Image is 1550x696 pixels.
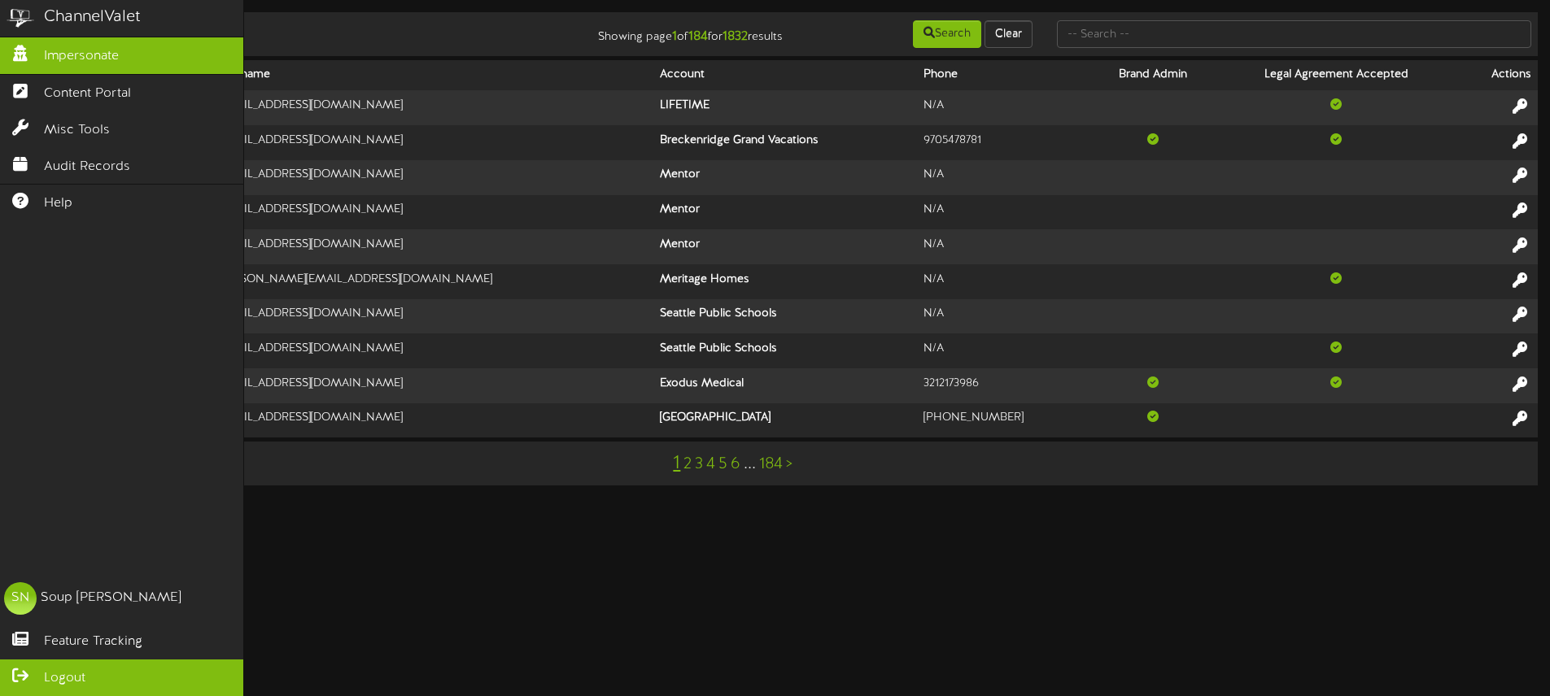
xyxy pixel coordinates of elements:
[653,90,917,125] th: LIFETIME
[917,368,1090,403] td: 3212173986
[723,29,748,44] strong: 1832
[653,229,917,264] th: Mentor
[44,633,142,651] span: Feature Tracking
[695,455,703,473] a: 3
[744,455,756,473] a: ...
[653,195,917,230] th: Mentor
[210,403,653,437] td: [EMAIL_ADDRESS][DOMAIN_NAME]
[44,194,72,213] span: Help
[1216,60,1456,90] th: Legal Agreement Accepted
[759,455,783,473] a: 184
[41,589,181,607] div: Soup [PERSON_NAME]
[653,125,917,160] th: Breckenridge Grand Vacations
[913,20,981,48] button: Search
[985,20,1033,48] button: Clear
[653,160,917,195] th: Mentor
[210,125,653,160] td: [EMAIL_ADDRESS][DOMAIN_NAME]
[731,455,740,473] a: 6
[653,264,917,299] th: Meritage Homes
[653,403,917,437] th: [GEOGRAPHIC_DATA]
[546,19,795,46] div: Showing page of for results
[917,195,1090,230] td: N/A
[1456,60,1538,90] th: Actions
[44,669,85,688] span: Logout
[44,85,131,103] span: Content Portal
[44,121,110,140] span: Misc Tools
[210,264,653,299] td: [PERSON_NAME][EMAIL_ADDRESS][DOMAIN_NAME]
[210,299,653,334] td: [EMAIL_ADDRESS][DOMAIN_NAME]
[917,333,1090,368] td: N/A
[917,299,1090,334] td: N/A
[210,229,653,264] td: [EMAIL_ADDRESS][DOMAIN_NAME]
[917,229,1090,264] td: N/A
[44,158,130,176] span: Audit Records
[786,455,792,473] a: >
[706,455,715,473] a: 4
[1090,60,1215,90] th: Brand Admin
[44,6,141,29] div: ChannelValet
[210,195,653,230] td: [EMAIL_ADDRESS][DOMAIN_NAME]
[683,455,692,473] a: 2
[917,60,1090,90] th: Phone
[1057,20,1531,48] input: -- Search --
[210,333,653,368] td: [EMAIL_ADDRESS][DOMAIN_NAME]
[917,160,1090,195] td: N/A
[688,29,708,44] strong: 184
[210,368,653,403] td: [EMAIL_ADDRESS][DOMAIN_NAME]
[718,455,727,473] a: 5
[653,299,917,334] th: Seattle Public Schools
[917,264,1090,299] td: N/A
[673,453,680,474] a: 1
[917,90,1090,125] td: N/A
[653,333,917,368] th: Seattle Public Schools
[4,582,37,615] div: SN
[917,125,1090,160] td: 9705478781
[672,29,677,44] strong: 1
[44,47,119,66] span: Impersonate
[210,160,653,195] td: [EMAIL_ADDRESS][DOMAIN_NAME]
[210,60,653,90] th: Username
[653,368,917,403] th: Exodus Medical
[917,403,1090,437] td: [PHONE_NUMBER]
[653,60,917,90] th: Account
[210,90,653,125] td: [EMAIL_ADDRESS][DOMAIN_NAME]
